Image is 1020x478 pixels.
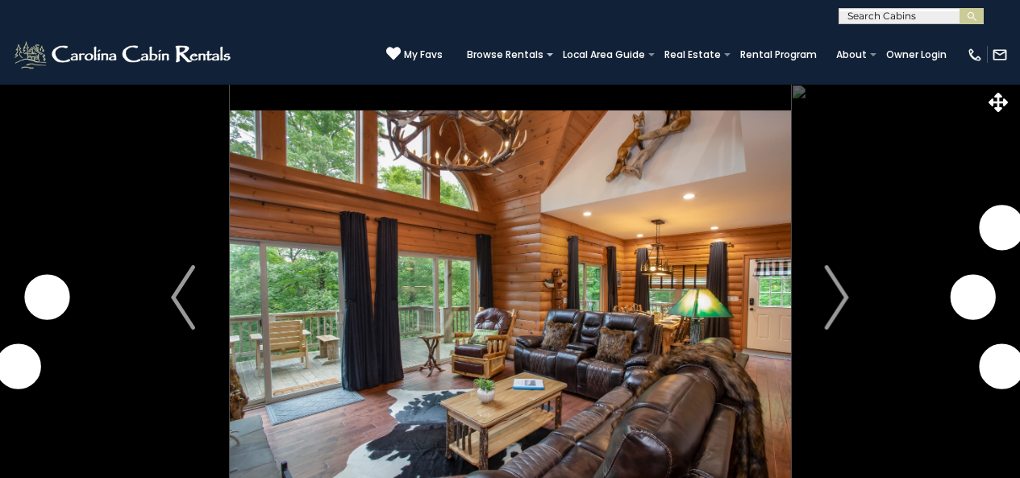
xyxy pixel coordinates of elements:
a: About [828,44,875,66]
a: Browse Rentals [459,44,552,66]
span: My Favs [404,48,443,62]
a: Owner Login [878,44,955,66]
img: White-1-2.png [12,39,235,71]
img: mail-regular-white.png [992,47,1008,63]
a: Rental Program [732,44,825,66]
img: arrow [171,265,195,330]
a: Real Estate [656,44,729,66]
a: Local Area Guide [555,44,653,66]
img: arrow [825,265,849,330]
a: My Favs [386,46,443,63]
img: phone-regular-white.png [967,47,983,63]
